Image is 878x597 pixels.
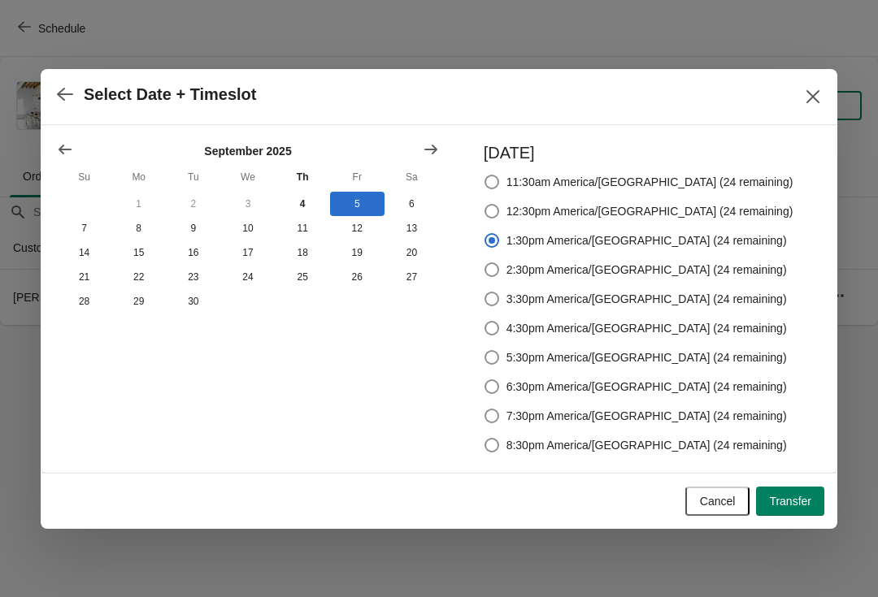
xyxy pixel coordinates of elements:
[330,192,385,216] button: Friday September 5 2025
[276,265,330,289] button: Thursday September 25 2025
[506,291,787,307] span: 3:30pm America/[GEOGRAPHIC_DATA] (24 remaining)
[416,135,446,164] button: Show next month, October 2025
[166,240,220,265] button: Tuesday September 16 2025
[57,265,111,289] button: Sunday September 21 2025
[111,289,166,314] button: Monday September 29 2025
[506,408,787,424] span: 7:30pm America/[GEOGRAPHIC_DATA] (24 remaining)
[276,162,330,192] th: Thursday
[506,174,793,190] span: 11:30am America/[GEOGRAPHIC_DATA] (24 remaining)
[276,240,330,265] button: Thursday September 18 2025
[166,192,220,216] button: Tuesday September 2 2025
[506,203,793,219] span: 12:30pm America/[GEOGRAPHIC_DATA] (24 remaining)
[385,162,439,192] th: Saturday
[111,192,166,216] button: Monday September 1 2025
[111,162,166,192] th: Monday
[57,162,111,192] th: Sunday
[166,162,220,192] th: Tuesday
[57,216,111,240] button: Sunday September 7 2025
[166,265,220,289] button: Tuesday September 23 2025
[276,192,330,216] button: Today Thursday September 4 2025
[769,495,811,508] span: Transfer
[220,265,275,289] button: Wednesday September 24 2025
[385,192,439,216] button: Saturday September 6 2025
[220,216,275,240] button: Wednesday September 10 2025
[385,265,439,289] button: Saturday September 27 2025
[57,289,111,314] button: Sunday September 28 2025
[330,216,385,240] button: Friday September 12 2025
[506,379,787,395] span: 6:30pm America/[GEOGRAPHIC_DATA] (24 remaining)
[685,487,750,516] button: Cancel
[330,240,385,265] button: Friday September 19 2025
[220,162,275,192] th: Wednesday
[506,320,787,336] span: 4:30pm America/[GEOGRAPHIC_DATA] (24 remaining)
[798,82,828,111] button: Close
[111,216,166,240] button: Monday September 8 2025
[330,162,385,192] th: Friday
[166,216,220,240] button: Tuesday September 9 2025
[84,85,257,104] h2: Select Date + Timeslot
[506,437,787,453] span: 8:30pm America/[GEOGRAPHIC_DATA] (24 remaining)
[220,192,275,216] button: Wednesday September 3 2025
[50,135,80,164] button: Show previous month, August 2025
[220,240,275,265] button: Wednesday September 17 2025
[484,141,793,164] h3: [DATE]
[166,289,220,314] button: Tuesday September 30 2025
[330,265,385,289] button: Friday September 26 2025
[57,240,111,265] button: Sunday September 14 2025
[506,349,787,366] span: 5:30pm America/[GEOGRAPHIC_DATA] (24 remaining)
[111,265,166,289] button: Monday September 22 2025
[756,487,824,516] button: Transfer
[385,216,439,240] button: Saturday September 13 2025
[506,262,787,278] span: 2:30pm America/[GEOGRAPHIC_DATA] (24 remaining)
[111,240,166,265] button: Monday September 15 2025
[276,216,330,240] button: Thursday September 11 2025
[700,495,736,508] span: Cancel
[506,232,787,249] span: 1:30pm America/[GEOGRAPHIC_DATA] (24 remaining)
[385,240,439,265] button: Saturday September 20 2025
